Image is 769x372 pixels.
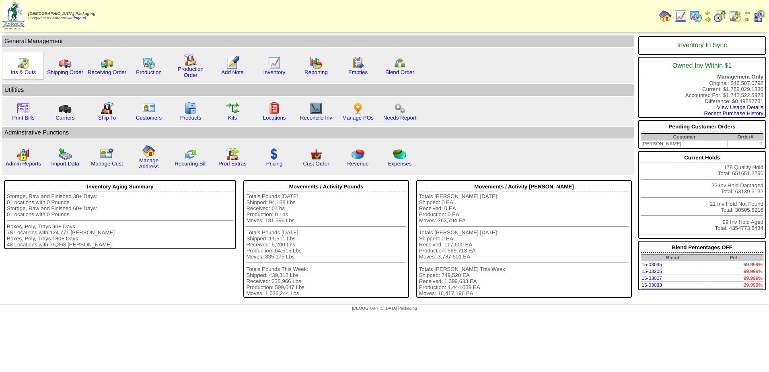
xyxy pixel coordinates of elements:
td: 99.999% [704,282,763,289]
a: Products [180,115,202,121]
a: 15-03045 [642,262,662,267]
img: arrowright.gif [705,16,711,23]
img: line_graph2.gif [310,102,323,115]
img: line_graph.gif [268,56,281,69]
img: workflow.gif [226,102,239,115]
img: workorder.gif [352,56,364,69]
a: Production Order [178,66,204,78]
a: Recurring Bill [175,161,206,167]
a: 15-03205 [642,269,662,274]
div: Owned Inv Within $1 [641,58,763,74]
a: View Usage Details [717,104,763,110]
a: Blend Order [385,69,414,75]
img: zoroco-logo-small.webp [2,2,25,29]
img: truck.gif [59,56,72,69]
a: Import Data [51,161,79,167]
a: Empties [348,69,368,75]
a: Locations [263,115,286,121]
td: General Management [2,35,634,47]
img: line_graph.gif [674,10,687,23]
span: [DEMOGRAPHIC_DATA] Packaging [352,306,417,311]
img: graph.gif [310,56,323,69]
img: network.png [393,56,406,69]
a: Kits [228,115,237,121]
img: home.gif [659,10,672,23]
img: prodextras.gif [226,148,239,161]
a: Print Bills [12,115,35,121]
img: calendarprod.gif [689,10,702,23]
div: Totals [PERSON_NAME] [DATE]: Shipped: 0 EA Received: 0 EA Production: 0 EA Moves: 363,794 EA Tota... [419,193,629,296]
img: graph2.png [17,148,30,161]
span: Logged in as Athorndyke [28,12,95,21]
img: cabinet.gif [184,102,197,115]
img: arrowleft.gif [744,10,750,16]
img: po.png [352,102,364,115]
a: Receiving Order [88,69,126,75]
img: orders.gif [226,56,239,69]
a: Carriers [56,115,74,121]
a: Ins & Outs [11,69,36,75]
div: Movements / Activity [PERSON_NAME] [419,182,629,192]
img: calendarinout.gif [17,56,30,69]
td: Adminstrative Functions [2,127,634,138]
img: import.gif [59,148,72,161]
th: Customer [641,134,728,141]
a: Prod Extras [218,161,247,167]
img: managecust.png [100,148,115,161]
div: Pending Customer Orders [641,122,763,132]
div: Blend Percentages OFF [641,242,763,253]
a: Production [136,69,162,75]
a: Expenses [388,161,412,167]
img: factory.gif [184,53,197,66]
td: Utilities [2,84,634,96]
img: calendarprod.gif [142,56,155,69]
img: pie_chart.png [352,148,364,161]
span: [DEMOGRAPHIC_DATA] Packaging [28,12,95,16]
a: Needs Report [383,115,416,121]
img: reconcile.gif [184,148,197,161]
img: calendarinout.gif [729,10,742,23]
a: 15-03007 [642,275,662,281]
img: calendarcustomer.gif [753,10,766,23]
a: Customers [136,115,162,121]
img: cust_order.png [310,148,323,161]
img: home.gif [142,145,155,157]
img: locations.gif [268,102,281,115]
td: 99.999% [704,261,763,268]
th: Pct [704,254,763,261]
a: Recent Purchase History [704,110,763,116]
a: Add Note [221,69,244,75]
a: Reconcile Inv [300,115,332,121]
img: factory2.gif [101,102,113,115]
a: Reporting [304,69,328,75]
div: Management Only [641,74,763,80]
div: Original: $46,507.0792 Current: $1,789,029.1836 Accounted For: $1,742,522.5973 Difference: $0.492... [638,57,766,118]
th: Order# [728,134,763,141]
a: Ship To [98,115,116,121]
a: Manage Cust [91,161,123,167]
div: Totals Pounds [DATE]: Shipped: 94,168 Lbs Received: 0 Lbs Production: 0 Lbs Moves: 181,596 Lbs To... [246,193,406,296]
a: Revenue [347,161,368,167]
th: Blend [641,254,704,261]
a: Inventory [263,69,286,75]
a: Manage POs [342,115,374,121]
div: 178 Quality Hold Total: 651651.2296 22 Inv Hold Damaged Total: 63139.5132 21 Inv Hold Not Found T... [638,151,766,239]
a: Manage Address [139,157,159,169]
div: Inventory In Sync [641,38,763,53]
a: Cust Order [303,161,329,167]
div: Movements / Activity Pounds [246,182,406,192]
a: Pricing [266,161,283,167]
img: customers.gif [142,102,155,115]
a: Shipping Order [47,69,83,75]
img: arrowright.gif [744,16,750,23]
img: dollar.gif [268,148,281,161]
img: calendarblend.gif [713,10,726,23]
div: Storage, Raw and Finished 30+ Days: 0 Locations with 0 Pounds Storage, Raw and Finished 60+ Days:... [7,193,233,248]
img: truck3.gif [59,102,72,115]
a: (logout) [72,16,86,21]
td: 99.998% [704,268,763,275]
td: 99.999% [704,275,763,282]
td: 1 [728,141,763,147]
a: Admin Reports [6,161,41,167]
a: 15-03083 [642,282,662,288]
